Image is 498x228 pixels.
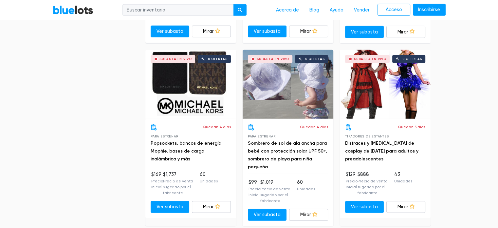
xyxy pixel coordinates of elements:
font: $169 [151,172,161,177]
font: Para estrenar [151,135,178,138]
font: Precio inicial [346,179,358,189]
a: Ver subasta [345,26,384,38]
a: Subasta en vivo 0 ofertas [340,50,431,119]
font: Unidades [200,179,218,183]
a: Ayuda [324,4,349,16]
a: Disfraces y [MEDICAL_DATA] de cosplay de [DATE] para adultos y preadolescentes [345,140,418,162]
a: Ver subasta [151,26,190,38]
font: Mirar [300,212,311,218]
a: Acceso [378,4,410,16]
a: Blog [304,4,324,16]
font: Precio de venta sugerido por el fabricante [163,179,193,195]
a: Mirar [386,26,425,38]
font: Ver subasta [254,29,281,34]
a: Ver subasta [248,26,287,38]
font: Quedan 4 días [300,125,328,129]
a: Mirar [386,201,425,213]
font: 0 ofertas [208,57,228,61]
font: Mirar [397,204,408,210]
font: $1,019 [260,179,273,185]
font: Unidades [297,187,315,191]
font: $1,737 [163,172,176,177]
font: Subasta en vivo [354,57,386,61]
a: Mirar [192,26,231,38]
font: Ver subasta [157,29,183,34]
font: Mirar [300,29,311,34]
font: Quedan 4 días [203,125,231,129]
a: Ver subasta [345,201,384,213]
font: Quedan 3 días [398,125,425,129]
font: Ver subasta [351,204,378,210]
font: Subasta en vivo [159,57,192,61]
a: Vender [349,4,375,16]
font: Ver subasta [351,29,378,35]
a: Sombrero de sol de ala ancha para bebé con protección solar UPF 50+, sombrero de playa para niña ... [248,140,327,170]
font: Unidades [394,179,412,183]
font: 0 ofertas [305,57,325,61]
a: Subasta en vivo 0 ofertas [243,50,333,119]
font: Ver subasta [254,212,281,218]
font: $888 [358,172,369,177]
font: Ver subasta [157,204,183,210]
font: 0 ofertas [402,57,422,61]
font: Precio inicial [249,187,260,197]
font: 60 [200,172,206,177]
a: Ver subasta [248,209,287,221]
font: Mirar [203,204,214,210]
input: Buscar inventario [122,4,234,16]
a: Popsockets, bancos de energía Mophie, bases de carga inalámbrica y más [151,140,221,162]
a: Ver subasta [151,201,190,213]
font: Mirar [203,29,214,34]
a: Mirar [289,209,328,221]
a: Subasta en vivo 0 ofertas [145,50,236,119]
a: Mirar [192,201,231,213]
font: 43 [394,172,400,177]
font: Para estrenar [248,135,275,138]
font: Precio de venta sugerido por el fabricante [358,179,388,195]
font: Subasta en vivo [257,57,289,61]
font: 60 [297,179,303,185]
font: Precio inicial [151,179,163,189]
font: Tiradores de estantes [345,135,389,138]
font: Acerca de [276,7,299,12]
a: Inscribirse [413,4,446,16]
font: Acceso [386,7,402,12]
a: Acerca de [271,4,304,16]
font: $99 [249,179,257,185]
font: Blog [309,7,319,12]
font: Inscribirse [418,7,440,12]
font: Vender [354,7,370,12]
font: Mirar [397,29,408,35]
font: Precio de venta sugerido por el fabricante [260,187,290,203]
font: $129 [346,172,356,177]
a: Mirar [289,26,328,38]
font: Ayuda [330,7,343,12]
